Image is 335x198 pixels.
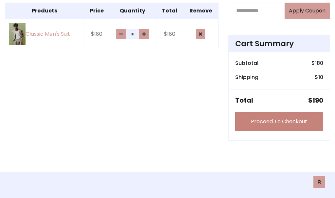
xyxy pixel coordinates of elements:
[235,39,323,48] h4: Cart Summary
[156,19,183,49] td: $180
[235,112,323,131] a: Proceed To Checkout
[5,3,84,19] th: Products
[308,96,323,104] h5: $
[156,3,183,19] th: Total
[235,60,258,66] h6: Subtotal
[318,73,323,81] span: 10
[84,19,109,49] td: $180
[312,96,323,105] span: 190
[235,74,258,80] h6: Shipping
[235,96,253,104] h5: Total
[84,3,109,19] th: Price
[315,59,323,67] span: 180
[285,3,330,19] button: Apply Coupon
[315,74,323,80] h6: $
[109,3,156,19] th: Quantity
[9,23,80,45] a: Classic Men's Suit
[311,60,323,66] h6: $
[183,3,218,19] th: Remove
